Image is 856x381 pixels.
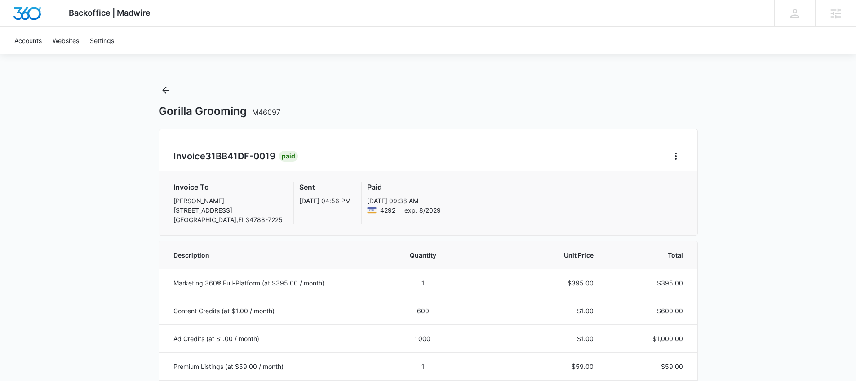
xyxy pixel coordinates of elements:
p: Ad Credits (at $1.00 / month) [173,334,373,343]
p: $1.00 [473,334,593,343]
td: 1000 [384,324,463,352]
p: Content Credits (at $1.00 / month) [173,306,373,315]
span: Quantity [395,250,452,260]
div: Paid [279,151,298,162]
span: Unit Price [473,250,593,260]
p: $1,000.00 [615,334,683,343]
p: [DATE] 04:56 PM [299,196,350,206]
a: Settings [84,27,120,54]
p: [DATE] 09:36 AM [367,196,441,206]
p: Marketing 360® Full-Platform (at $395.00 / month) [173,278,373,288]
p: $59.00 [615,362,683,371]
p: $59.00 [473,362,593,371]
p: Premium Listings (at $59.00 / month) [173,362,373,371]
p: $1.00 [473,306,593,315]
h3: Invoice To [173,182,283,193]
span: M46097 [252,108,280,117]
td: 600 [384,297,463,324]
button: Home [669,149,683,163]
td: 1 [384,269,463,297]
a: Accounts [9,27,47,54]
span: 31BB41DF-0019 [205,151,275,162]
p: $600.00 [615,306,683,315]
td: 1 [384,352,463,380]
span: Total [615,250,683,260]
h3: Paid [367,182,441,193]
span: Visa ending with [380,206,395,215]
h2: Invoice [173,149,279,163]
button: Back [159,83,173,97]
h1: Gorilla Grooming [159,105,280,118]
p: $395.00 [615,278,683,288]
a: Websites [47,27,84,54]
span: Backoffice | Madwire [69,8,151,18]
p: [PERSON_NAME] [STREET_ADDRESS] [GEOGRAPHIC_DATA] , FL 34788-7225 [173,196,283,224]
h3: Sent [299,182,350,193]
span: exp. 8/2029 [404,206,441,215]
p: $395.00 [473,278,593,288]
span: Description [173,250,373,260]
